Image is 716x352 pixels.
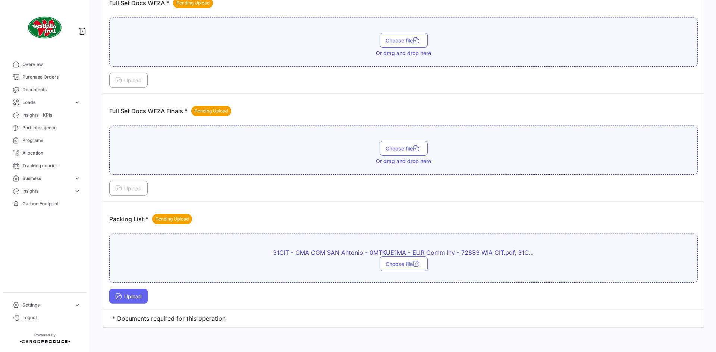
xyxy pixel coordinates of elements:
span: Documents [22,86,81,93]
span: Settings [22,302,71,308]
span: Programs [22,137,81,144]
p: Packing List * [109,214,192,224]
a: Port Intelligence [6,121,84,134]
span: Choose file [386,261,422,267]
span: expand_more [74,99,81,106]
td: * Documents required for this operation [103,310,704,328]
span: Upload [115,77,142,83]
a: Allocation [6,147,84,159]
span: Insights - KPIs [22,112,81,118]
button: Choose file [380,256,428,271]
span: expand_more [74,175,81,182]
p: Full Set Docs WFZA Finals * [109,106,231,116]
button: Upload [109,181,148,196]
span: Choose file [386,37,422,44]
span: Loads [22,99,71,106]
a: Programs [6,134,84,147]
img: client-50.png [26,9,63,46]
a: Documents [6,83,84,96]
span: 31CIT - CMA CGM SAN Antonio - 0MTKUE1MA - EUR Comm Inv - 72883 WIA CIT.pdf, 31CIT - CMA CGM SAN A... [273,249,534,256]
span: expand_more [74,302,81,308]
a: Overview [6,58,84,71]
span: Business [22,175,71,182]
span: Logout [22,314,81,321]
span: Carbon Footprint [22,200,81,207]
span: expand_more [74,188,81,194]
a: Purchase Orders [6,71,84,83]
span: Choose file [386,145,422,152]
span: Port Intelligence [22,124,81,131]
span: Upload [115,293,142,299]
span: Purchase Orders [22,74,81,80]
span: Insights [22,188,71,194]
span: Pending Upload [156,216,189,222]
button: Choose file [380,33,428,48]
button: Choose file [380,141,428,156]
span: Or drag and drop here [376,50,431,57]
span: Overview [22,61,81,68]
span: Pending Upload [195,108,228,114]
span: Or drag and drop here [376,158,431,165]
span: Allocation [22,150,81,156]
a: Carbon Footprint [6,197,84,210]
button: Upload [109,289,148,304]
span: Tracking courier [22,162,81,169]
a: Tracking courier [6,159,84,172]
span: Upload [115,185,142,191]
a: Insights - KPIs [6,109,84,121]
button: Upload [109,73,148,88]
